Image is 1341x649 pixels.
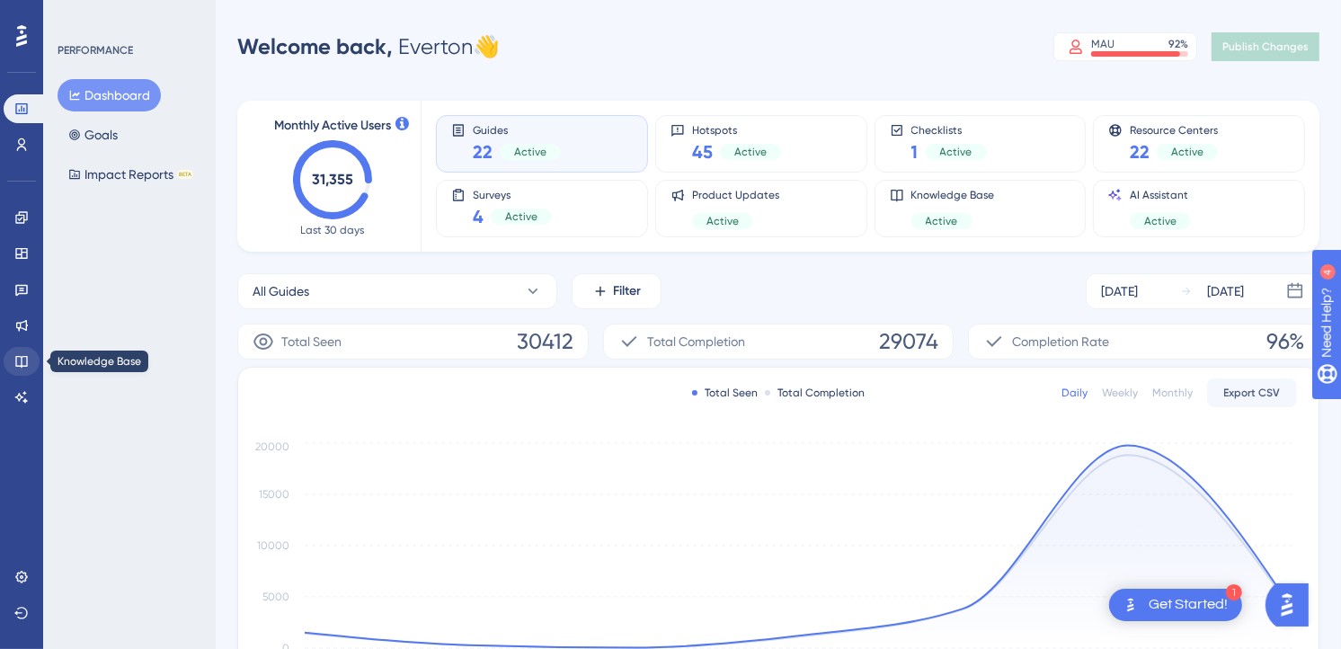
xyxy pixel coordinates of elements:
[692,386,758,400] div: Total Seen
[879,327,938,356] span: 29074
[274,115,391,137] span: Monthly Active Users
[473,188,552,200] span: Surveys
[124,9,129,23] div: 4
[1171,145,1203,159] span: Active
[514,145,546,159] span: Active
[58,43,133,58] div: PERFORMANCE
[473,123,561,136] span: Guides
[692,188,779,202] span: Product Updates
[692,139,713,164] span: 45
[1120,594,1141,616] img: launcher-image-alternative-text
[473,139,493,164] span: 22
[614,280,642,302] span: Filter
[1266,327,1304,356] span: 96%
[692,123,781,136] span: Hotspots
[58,158,204,191] button: Impact ReportsBETA
[1212,32,1319,61] button: Publish Changes
[1061,386,1088,400] div: Daily
[1144,214,1177,228] span: Active
[911,139,919,164] span: 1
[734,145,767,159] span: Active
[1168,37,1188,51] div: 92 %
[1101,280,1138,302] div: [DATE]
[765,386,865,400] div: Total Completion
[257,539,289,552] tspan: 10000
[1012,331,1109,352] span: Completion Rate
[647,331,745,352] span: Total Completion
[1207,378,1297,407] button: Export CSV
[1102,386,1138,400] div: Weekly
[262,591,289,603] tspan: 5000
[1266,578,1319,632] iframe: UserGuiding AI Assistant Launcher
[259,488,289,501] tspan: 15000
[255,440,289,453] tspan: 20000
[177,170,193,179] div: BETA
[1091,37,1115,51] div: MAU
[1224,386,1281,400] span: Export CSV
[1222,40,1309,54] span: Publish Changes
[301,223,365,237] span: Last 30 days
[926,214,958,228] span: Active
[505,209,537,224] span: Active
[1130,123,1218,136] span: Resource Centers
[253,280,309,302] span: All Guides
[1207,280,1244,302] div: [DATE]
[940,145,972,159] span: Active
[1109,589,1242,621] div: Open Get Started! checklist, remaining modules: 1
[706,214,739,228] span: Active
[572,273,662,309] button: Filter
[517,327,573,356] span: 30412
[42,4,112,26] span: Need Help?
[473,204,484,229] span: 4
[237,32,500,61] div: Everton 👋
[237,273,557,309] button: All Guides
[1130,139,1150,164] span: 22
[237,33,393,59] span: Welcome back,
[1130,188,1191,202] span: AI Assistant
[58,79,161,111] button: Dashboard
[312,171,353,188] text: 31,355
[1226,584,1242,600] div: 1
[911,188,995,202] span: Knowledge Base
[1149,595,1228,615] div: Get Started!
[58,119,129,151] button: Goals
[1152,386,1193,400] div: Monthly
[911,123,987,136] span: Checklists
[281,331,342,352] span: Total Seen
